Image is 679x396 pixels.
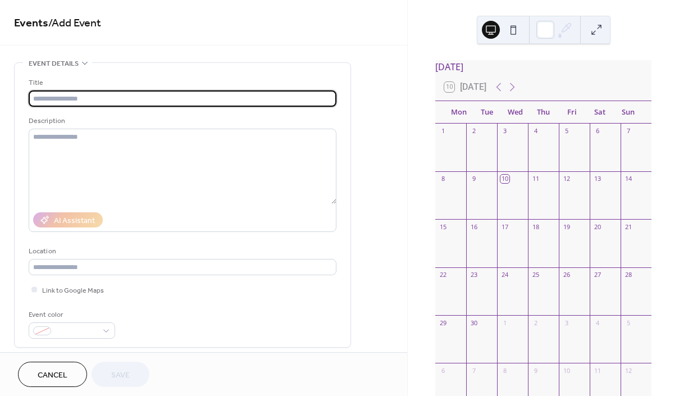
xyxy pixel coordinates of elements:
div: Tue [473,101,501,124]
span: Event details [29,58,79,70]
div: Mon [444,101,472,124]
div: 1 [500,318,509,327]
div: 18 [531,222,540,231]
div: 19 [562,222,571,231]
div: 4 [531,127,540,135]
div: Title [29,77,334,89]
a: Events [14,12,48,34]
div: 10 [562,366,571,375]
div: 14 [624,175,632,183]
div: Fri [558,101,586,124]
div: 12 [624,366,632,375]
div: 11 [593,366,601,375]
div: Thu [530,101,558,124]
div: 4 [593,318,601,327]
div: 21 [624,222,632,231]
div: 12 [562,175,571,183]
div: 6 [439,366,447,375]
div: 11 [531,175,540,183]
span: Cancel [38,370,67,381]
div: 9 [531,366,540,375]
div: 8 [500,366,509,375]
div: Sun [614,101,642,124]
div: 17 [500,222,509,231]
div: [DATE] [435,60,651,74]
div: 28 [624,271,632,279]
div: 7 [624,127,632,135]
div: 25 [531,271,540,279]
div: 13 [593,175,601,183]
div: 6 [593,127,601,135]
div: 10 [500,175,509,183]
div: 9 [470,175,478,183]
div: 24 [500,271,509,279]
div: 20 [593,222,601,231]
div: 5 [562,127,571,135]
div: 8 [439,175,447,183]
div: 2 [470,127,478,135]
span: Link to Google Maps [42,285,104,297]
div: 30 [470,318,478,327]
div: 3 [500,127,509,135]
div: 26 [562,271,571,279]
div: Event color [29,309,113,321]
span: / Add Event [48,12,101,34]
button: Cancel [18,362,87,387]
div: Sat [586,101,614,124]
div: 1 [439,127,447,135]
div: 3 [562,318,571,327]
div: Location [29,245,334,257]
div: Description [29,115,334,127]
div: 29 [439,318,447,327]
div: 16 [470,222,478,231]
div: 15 [439,222,447,231]
div: 2 [531,318,540,327]
div: 7 [470,366,478,375]
div: 23 [470,271,478,279]
div: 22 [439,271,447,279]
div: 27 [593,271,601,279]
div: 5 [624,318,632,327]
div: Wed [501,101,529,124]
